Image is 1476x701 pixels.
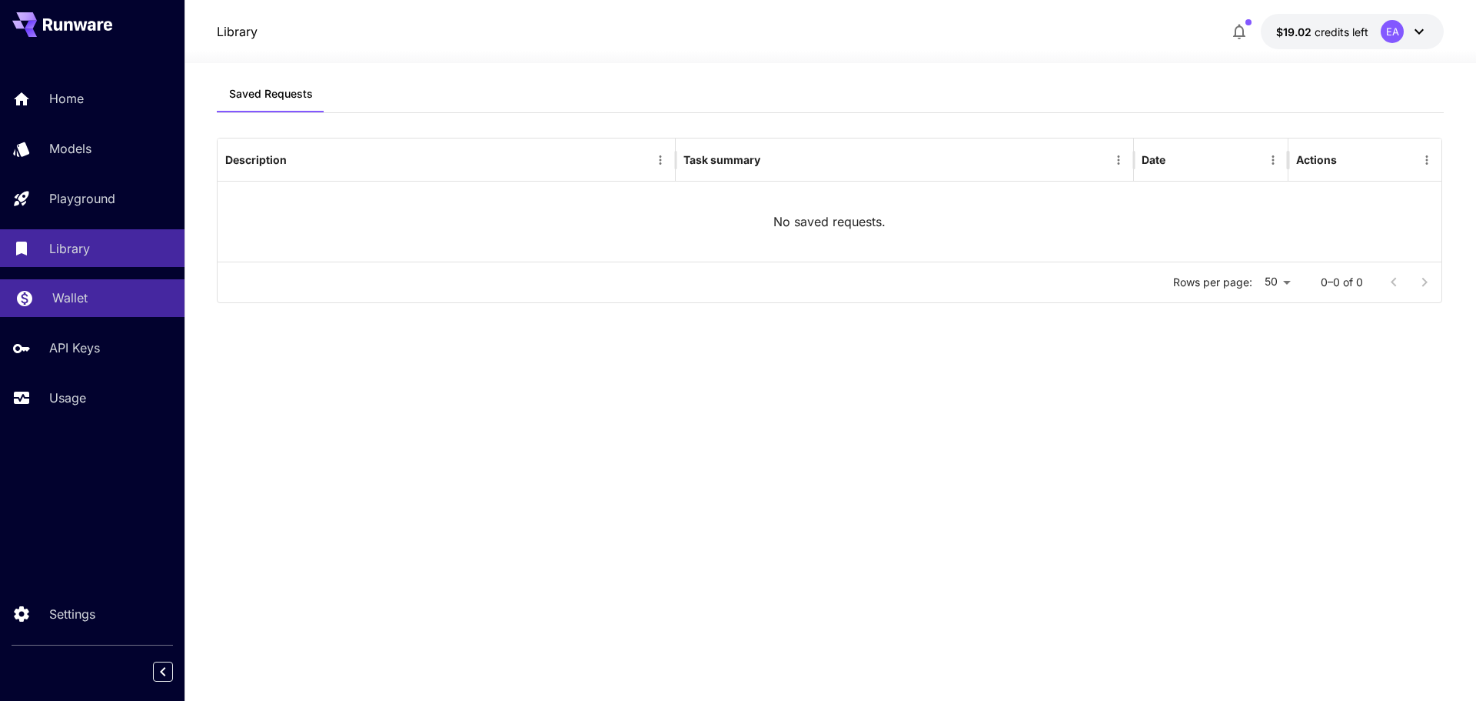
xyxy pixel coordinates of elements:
[49,139,91,158] p: Models
[49,189,115,208] p: Playground
[1262,149,1284,171] button: Menu
[1321,275,1363,290] p: 0–0 of 0
[153,662,173,682] button: Collapse sidebar
[1296,153,1337,166] div: Actions
[1276,25,1315,38] span: $19.02
[49,389,86,407] p: Usage
[1258,271,1296,293] div: 50
[288,149,310,171] button: Sort
[1315,25,1368,38] span: credits left
[1108,149,1129,171] button: Menu
[1261,14,1444,49] button: $19.018EA
[49,239,90,258] p: Library
[229,87,313,101] span: Saved Requests
[49,339,100,357] p: API Keys
[49,89,84,108] p: Home
[1381,20,1404,43] div: EA
[1276,24,1368,40] div: $19.018
[165,658,184,686] div: Collapse sidebar
[1142,153,1165,166] div: Date
[217,22,258,41] nav: breadcrumb
[1173,275,1252,290] p: Rows per page:
[49,605,95,623] p: Settings
[762,149,783,171] button: Sort
[1167,149,1188,171] button: Sort
[683,153,760,166] div: Task summary
[1416,149,1438,171] button: Menu
[52,289,88,307] p: Wallet
[650,149,671,171] button: Menu
[225,153,287,166] div: Description
[773,212,886,231] p: No saved requests.
[217,22,258,41] a: Library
